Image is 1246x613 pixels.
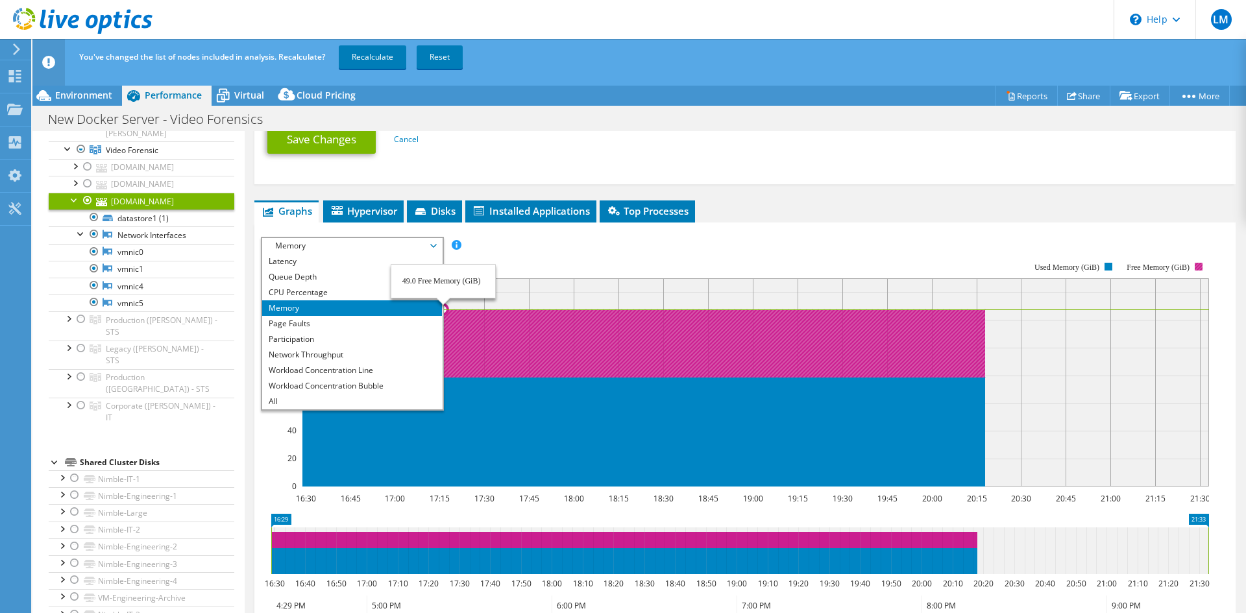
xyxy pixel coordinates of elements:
a: VM-Engineering-Archive [49,589,234,606]
h1: New Docker Server - Video Forensics [42,112,283,126]
text: 19:30 [833,493,853,504]
text: 21:20 [1158,578,1179,589]
text: 17:00 [385,493,405,504]
text: 16:50 [326,578,347,589]
a: [DOMAIN_NAME] [49,193,234,210]
a: Corporate (Haswell) - IT [49,398,234,426]
text: 18:45 [698,493,718,504]
a: Reset [417,45,463,69]
a: Nimble-Engineering-1 [49,487,234,504]
span: Top Processes [606,204,689,217]
a: Nimble-Engineering-4 [49,572,234,589]
text: 19:40 [850,578,870,589]
span: Legacy ([PERSON_NAME]) - STS [106,343,204,366]
text: 17:00 [357,578,377,589]
text: 40 [287,425,297,436]
text: 17:40 [480,578,500,589]
text: 21:30 [1190,493,1210,504]
li: All [262,394,442,409]
text: Used Memory (GiB) [1034,263,1099,272]
text: 20:45 [1056,493,1076,504]
text: 19:45 [877,493,898,504]
span: Memory [269,238,435,254]
text: 0 [292,481,297,492]
text: 20:15 [967,493,987,504]
text: 20:50 [1066,578,1086,589]
text: 18:30 [654,493,674,504]
span: Cloud Pricing [297,89,356,101]
text: 17:30 [474,493,495,504]
span: Graphs [261,204,312,217]
text: 16:30 [296,493,316,504]
a: Reports [996,86,1058,106]
li: CPU Percentage [262,285,442,300]
text: 16:45 [341,493,361,504]
div: Shared Cluster Disks [80,455,234,470]
text: 18:15 [609,493,629,504]
span: [DOMAIN_NAME][PERSON_NAME] [106,116,169,139]
text: 20 [287,453,297,464]
text: 20:00 [912,578,932,589]
a: datastore1 (1) [49,210,234,226]
text: 19:15 [788,493,808,504]
a: Video Forensic [49,141,234,158]
li: Workload Concentration Bubble [262,378,442,394]
text: 20:00 [922,493,942,504]
text: 17:50 [511,578,531,589]
text: 21:10 [1128,578,1148,589]
a: Export [1110,86,1170,106]
text: 19:00 [727,578,747,589]
a: Network Interfaces [49,226,234,243]
a: Nimble-Engineering-2 [49,538,234,555]
a: [DOMAIN_NAME] [49,159,234,176]
text: 21:15 [1145,493,1166,504]
text: 18:00 [542,578,562,589]
span: Production ([PERSON_NAME]) - STS [106,315,217,337]
a: Save Changes [267,125,376,154]
a: Nimble-IT-1 [49,470,234,487]
text: 20:20 [973,578,994,589]
text: 20:40 [1035,578,1055,589]
text: 18:10 [573,578,593,589]
text: 18:40 [665,578,685,589]
a: vmnic4 [49,278,234,294]
a: vmnic1 [49,261,234,278]
a: [DOMAIN_NAME] [49,176,234,193]
span: Video Forensic [106,145,158,156]
a: Legacy (Haswell) - STS [49,341,234,369]
text: 20:30 [1011,493,1031,504]
text: 18:20 [604,578,624,589]
text: 17:10 [388,578,408,589]
li: Memory [262,300,442,316]
text: 18:30 [635,578,655,589]
text: 19:30 [820,578,840,589]
a: Nimble-Large [49,504,234,521]
li: Latency [262,254,442,269]
text: 17:45 [519,493,539,504]
text: 20:10 [943,578,963,589]
li: Network Throughput [262,347,442,363]
li: Workload Concentration Line [262,363,442,378]
span: Virtual [234,89,264,101]
span: LM [1211,9,1232,30]
text: 21:00 [1101,493,1121,504]
text: 19:00 [743,493,763,504]
a: Nimble-Engineering-3 [49,555,234,572]
span: Installed Applications [472,204,590,217]
text: 17:30 [450,578,470,589]
a: Nimble-IT-2 [49,522,234,538]
text: 16:40 [295,578,315,589]
span: Hypervisor [330,204,397,217]
text: 18:00 [564,493,584,504]
text: 19:10 [758,578,778,589]
text: 19:20 [788,578,809,589]
span: Production ([GEOGRAPHIC_DATA]) - STS [106,372,210,394]
text: 20:30 [1005,578,1025,589]
li: Page Faults [262,316,442,331]
text: 21:00 [1097,578,1117,589]
a: Production (Cascade Lake) - STS [49,369,234,398]
text: 17:15 [430,493,450,504]
span: Environment [55,89,112,101]
a: More [1169,86,1230,106]
text: 21:30 [1190,578,1210,589]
